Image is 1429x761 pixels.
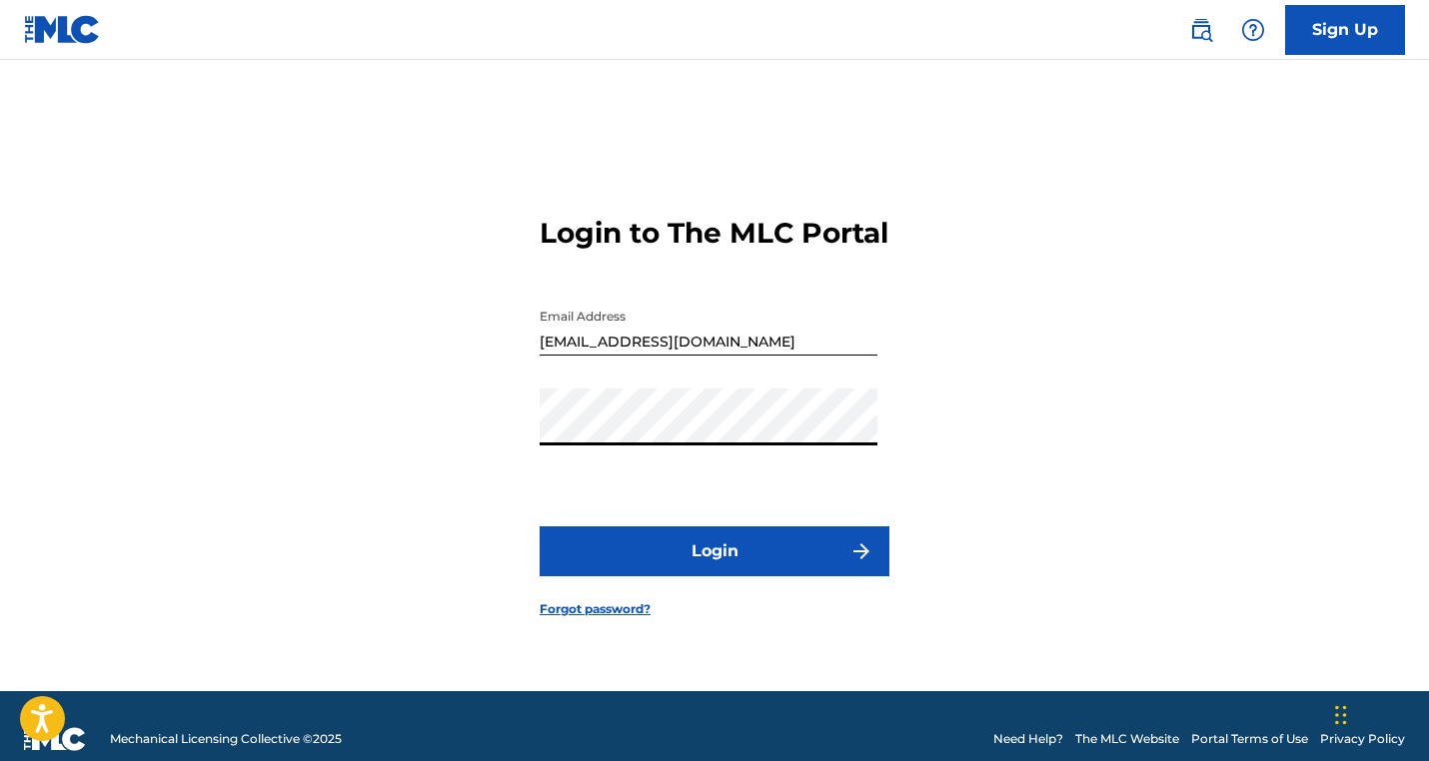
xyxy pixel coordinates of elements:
div: Help [1233,10,1273,50]
span: Mechanical Licensing Collective © 2025 [110,730,342,748]
iframe: Chat Widget [1329,665,1429,761]
a: Sign Up [1285,5,1405,55]
a: Privacy Policy [1320,730,1405,748]
a: Forgot password? [540,600,651,618]
h3: Login to The MLC Portal [540,216,888,251]
img: help [1241,18,1265,42]
a: Portal Terms of Use [1191,730,1308,748]
a: Need Help? [993,730,1063,748]
img: logo [24,727,86,751]
div: Drag [1335,685,1347,745]
a: Public Search [1181,10,1221,50]
img: f7272a7cc735f4ea7f67.svg [849,539,873,563]
a: The MLC Website [1075,730,1179,748]
button: Login [540,526,889,576]
img: MLC Logo [24,15,101,44]
img: search [1189,18,1213,42]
